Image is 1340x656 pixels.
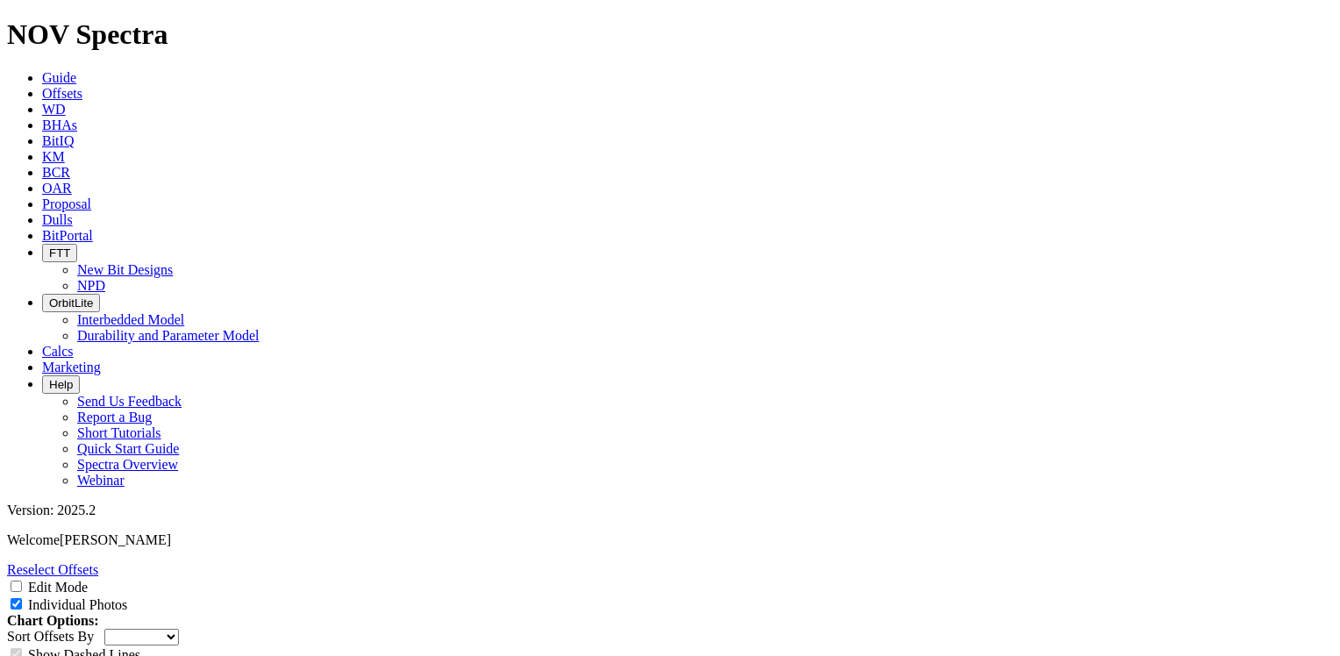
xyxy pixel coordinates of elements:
button: OrbitLite [42,294,100,312]
a: Quick Start Guide [77,441,179,456]
a: Calcs [42,344,74,359]
a: Proposal [42,196,91,211]
a: Interbedded Model [77,312,184,327]
a: Report a Bug [77,410,152,424]
button: FTT [42,244,77,262]
a: Spectra Overview [77,457,178,472]
span: Help [49,378,73,391]
label: Edit Mode [28,580,88,595]
a: Send Us Feedback [77,394,182,409]
span: OrbitLite [49,296,93,310]
a: Marketing [42,360,101,374]
a: KM [42,149,65,164]
span: FTT [49,246,70,260]
span: [PERSON_NAME] [60,532,171,547]
p: Welcome [7,532,1333,548]
a: Durability and Parameter Model [77,328,260,343]
label: Individual Photos [28,597,127,612]
a: Guide [42,70,76,85]
a: Reselect Offsets [7,562,98,577]
a: BitIQ [42,133,74,148]
div: Version: 2025.2 [7,503,1333,518]
button: Help [42,375,80,394]
a: Short Tutorials [77,425,161,440]
a: New Bit Designs [77,262,173,277]
label: Sort Offsets By [7,629,94,644]
h1: NOV Spectra [7,18,1333,51]
a: OAR [42,181,72,196]
a: BitPortal [42,228,93,243]
a: WD [42,102,66,117]
a: BCR [42,165,70,180]
strong: Chart Options: [7,613,98,628]
a: Dulls [42,212,73,227]
a: BHAs [42,118,77,132]
a: Webinar [77,473,125,488]
a: Offsets [42,86,82,101]
a: NPD [77,278,105,293]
